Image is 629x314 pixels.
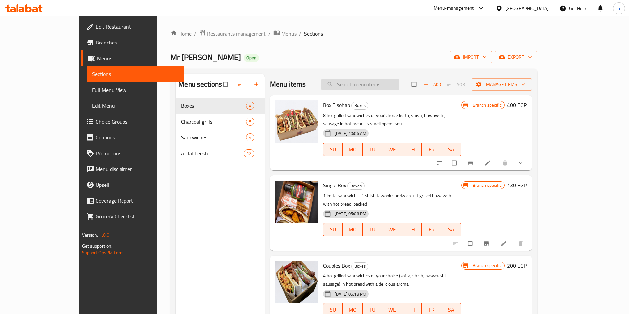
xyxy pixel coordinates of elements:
[402,143,422,156] button: TH
[96,165,178,173] span: Menu disclaimer
[181,102,246,110] span: Boxes
[81,19,184,35] a: Edit Restaurant
[470,182,504,188] span: Branch specific
[81,177,184,193] a: Upsell
[92,102,178,110] span: Edit Menu
[275,181,318,223] img: Single Box
[176,95,265,164] nav: Menu sections
[321,79,399,90] input: search
[352,262,368,270] span: Boxes
[81,209,184,224] a: Grocery Checklist
[345,145,360,154] span: MO
[96,213,178,220] span: Grocery Checklist
[81,193,184,209] a: Coverage Report
[176,145,265,161] div: Al Tahbeesh12
[507,181,527,190] h6: 130 EGP
[87,66,184,82] a: Sections
[87,82,184,98] a: Full Menu View
[332,130,369,137] span: [DATE] 10:06 AM
[343,143,363,156] button: MO
[323,111,461,128] p: 8 hot grilled sandwiches of your choice kofta, shish, hawawshi, sausage in hot bread Its smell op...
[323,223,343,236] button: SU
[181,118,246,126] span: Charcoal grills
[422,223,441,236] button: FR
[495,51,537,63] button: export
[507,100,527,110] h6: 400 EGP
[96,181,178,189] span: Upsell
[81,129,184,145] a: Coupons
[382,143,402,156] button: WE
[444,225,459,234] span: SA
[422,79,443,90] button: Add
[348,182,364,190] span: Boxes
[299,30,301,38] li: /
[233,77,249,92] span: Sort sections
[385,225,400,234] span: WE
[92,70,178,78] span: Sections
[81,50,184,66] a: Menus
[323,180,346,190] span: Single Box
[382,223,402,236] button: WE
[517,160,524,166] svg: Show Choices
[450,51,492,63] button: import
[432,156,448,170] button: sort-choices
[270,79,306,89] h2: Menu items
[176,129,265,145] div: Sandwiches4
[96,39,178,46] span: Branches
[463,156,479,170] button: Branch-specific-item
[176,114,265,129] div: Charcoal grills5
[424,145,439,154] span: FR
[408,78,422,91] span: Select section
[385,145,400,154] span: WE
[365,225,380,234] span: TU
[448,157,462,169] span: Select to update
[422,143,441,156] button: FR
[194,30,196,38] li: /
[444,145,459,154] span: SA
[246,134,254,141] span: 4
[176,98,265,114] div: Boxes4
[81,145,184,161] a: Promotions
[246,119,254,125] span: 5
[304,30,323,38] span: Sections
[207,30,266,38] span: Restaurants management
[513,156,529,170] button: show more
[219,78,233,91] span: Select all sections
[498,156,513,170] button: delete
[323,261,350,271] span: Couples Box
[87,98,184,114] a: Edit Menu
[96,118,178,126] span: Choice Groups
[273,29,297,38] a: Menus
[326,225,340,234] span: SU
[351,102,368,110] div: Boxes
[82,242,112,250] span: Get support on:
[484,160,492,166] a: Edit menu item
[365,145,380,154] span: TU
[244,149,254,157] div: items
[81,114,184,129] a: Choice Groups
[268,30,271,38] li: /
[405,145,419,154] span: TH
[249,77,265,92] button: Add section
[477,80,527,89] span: Manage items
[96,133,178,141] span: Coupons
[323,143,343,156] button: SU
[507,261,527,270] h6: 200 EGP
[422,79,443,90] span: Add item
[363,143,382,156] button: TU
[244,55,259,61] span: Open
[343,223,363,236] button: MO
[244,54,259,62] div: Open
[479,236,495,251] button: Branch-specific-item
[275,261,318,303] img: Couples Box
[434,4,474,12] div: Menu-management
[181,149,243,157] div: Al Tahbeesh
[181,133,246,141] div: Sandwiches
[351,262,368,270] div: Boxes
[464,237,478,250] span: Select to update
[82,248,124,257] a: Support.OpsPlatform
[92,86,178,94] span: Full Menu View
